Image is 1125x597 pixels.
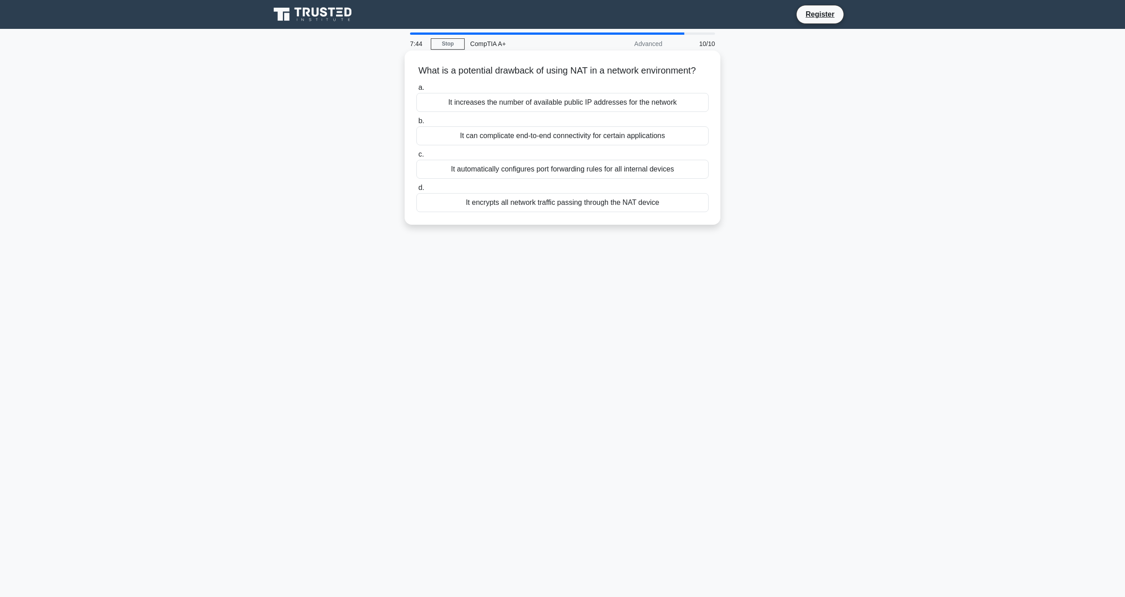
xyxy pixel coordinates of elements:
[418,83,424,91] span: a.
[418,117,424,125] span: b.
[800,9,840,20] a: Register
[405,35,431,53] div: 7:44
[416,93,709,112] div: It increases the number of available public IP addresses for the network
[589,35,668,53] div: Advanced
[465,35,589,53] div: CompTIA A+
[418,150,424,158] span: c.
[668,35,720,53] div: 10/10
[418,184,424,191] span: d.
[416,160,709,179] div: It automatically configures port forwarding rules for all internal devices
[416,126,709,145] div: It can complicate end-to-end connectivity for certain applications
[431,38,465,50] a: Stop
[415,65,710,77] h5: What is a potential drawback of using NAT in a network environment?
[416,193,709,212] div: It encrypts all network traffic passing through the NAT device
